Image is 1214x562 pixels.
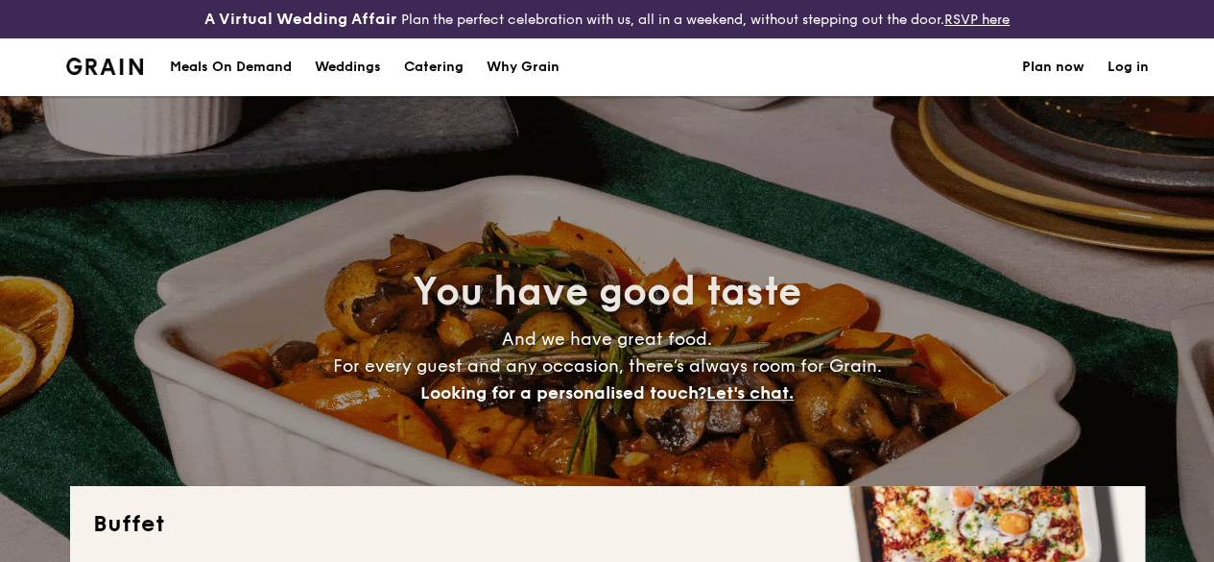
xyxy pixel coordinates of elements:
[944,12,1010,28] a: RSVP here
[315,38,381,96] div: Weddings
[66,58,144,75] img: Grain
[475,38,571,96] a: Why Grain
[66,58,144,75] a: Logotype
[393,38,475,96] a: Catering
[93,509,1122,540] h2: Buffet
[1022,38,1084,96] a: Plan now
[1107,38,1149,96] a: Log in
[420,382,706,403] span: Looking for a personalised touch?
[158,38,303,96] a: Meals On Demand
[333,329,882,403] span: And we have great food. For every guest and any occasion, there’s always room for Grain.
[303,38,393,96] a: Weddings
[487,38,559,96] div: Why Grain
[204,8,397,31] h4: A Virtual Wedding Affair
[404,38,464,96] h1: Catering
[170,38,292,96] div: Meals On Demand
[202,8,1012,31] div: Plan the perfect celebration with us, all in a weekend, without stepping out the door.
[413,269,801,315] span: You have good taste
[706,382,794,403] span: Let's chat.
